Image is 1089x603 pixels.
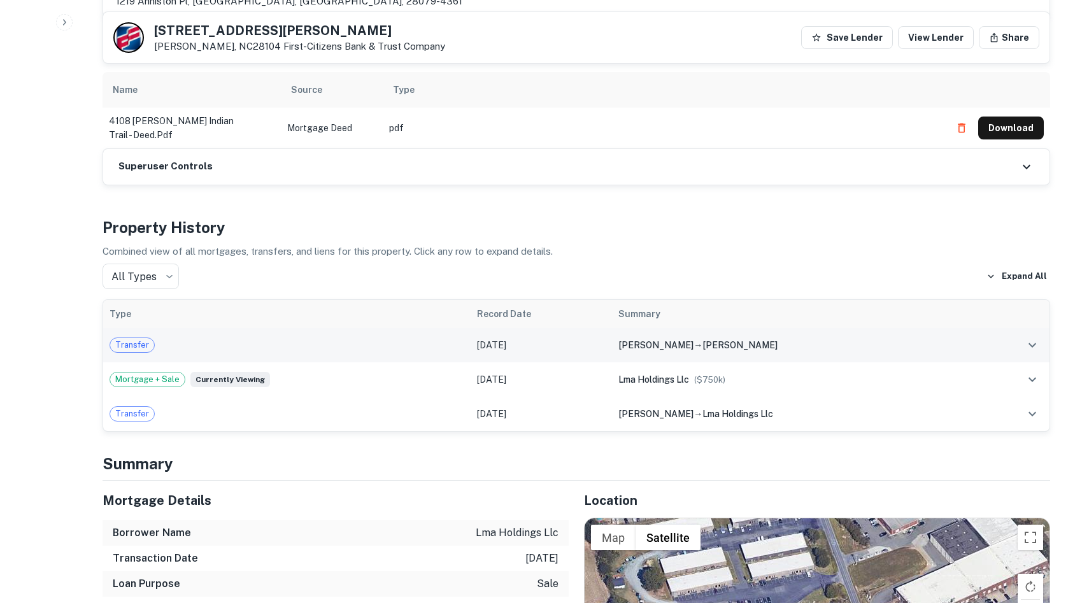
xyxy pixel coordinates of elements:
button: Share [979,26,1039,49]
h5: [STREET_ADDRESS][PERSON_NAME] [154,24,445,37]
h4: Summary [103,452,1050,475]
button: Expand All [983,267,1050,286]
button: Show street map [591,525,636,550]
th: Type [103,300,471,328]
span: ($ 750k ) [694,375,725,385]
th: Summary [612,300,976,328]
span: lma holdings llc [618,374,689,385]
h5: Mortgage Details [103,491,569,510]
td: Mortgage Deed [281,108,383,148]
iframe: Chat Widget [1025,501,1089,562]
span: Transfer [110,339,154,351]
h6: Borrower Name [113,525,191,541]
div: Name [113,82,138,97]
div: All Types [103,264,179,289]
button: Toggle fullscreen view [1018,525,1043,550]
button: Save Lender [801,26,893,49]
p: [PERSON_NAME], NC28104 [154,41,445,52]
div: → [618,407,970,421]
td: 4108 [PERSON_NAME] indian trail - deed.pdf [103,108,281,148]
td: [DATE] [471,328,613,362]
h6: Superuser Controls [118,159,213,174]
p: [DATE] [525,551,559,566]
button: Delete file [950,118,973,138]
p: sale [537,576,559,592]
h6: Transaction Date [113,551,198,566]
p: Combined view of all mortgages, transfers, and liens for this property. Click any row to expand d... [103,244,1050,259]
span: Currently viewing [190,372,270,387]
div: scrollable content [103,72,1050,148]
td: [DATE] [471,362,613,397]
button: expand row [1021,369,1043,390]
th: Name [103,72,281,108]
th: Source [281,72,383,108]
button: expand row [1021,334,1043,356]
span: [PERSON_NAME] [702,340,778,350]
h5: Location [584,491,1050,510]
a: View Lender [898,26,974,49]
span: [PERSON_NAME] [618,340,694,350]
span: lma holdings llc [702,409,773,419]
p: lma holdings llc [476,525,559,541]
button: expand row [1021,403,1043,425]
h6: Loan Purpose [113,576,180,592]
td: [DATE] [471,397,613,431]
span: Transfer [110,408,154,420]
div: Source [291,82,322,97]
td: pdf [383,108,944,148]
button: Show satellite imagery [636,525,701,550]
span: Mortgage + Sale [110,373,185,386]
div: → [618,338,970,352]
a: First-citizens Bank & Trust Company [283,41,445,52]
th: Record Date [471,300,613,328]
th: Type [383,72,944,108]
button: Download [978,117,1044,139]
h4: Property History [103,216,1050,239]
div: Type [393,82,415,97]
button: Rotate map clockwise [1018,574,1043,599]
span: [PERSON_NAME] [618,409,694,419]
